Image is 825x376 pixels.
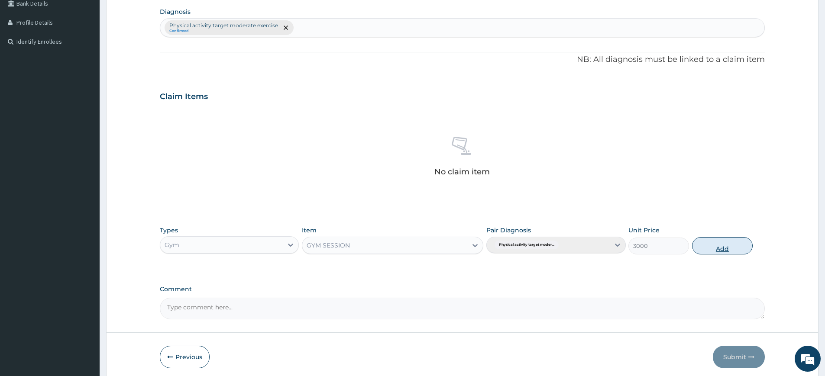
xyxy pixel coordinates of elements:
p: NB: All diagnosis must be linked to a claim item [160,54,765,65]
label: Types [160,227,178,234]
label: Pair Diagnosis [486,226,531,235]
img: d_794563401_company_1708531726252_794563401 [16,43,35,65]
button: Submit [713,346,765,368]
span: We're online! [50,109,120,196]
textarea: Type your message and hit 'Enter' [4,236,165,267]
button: Previous [160,346,210,368]
div: Gym [165,241,179,249]
label: Comment [160,286,765,293]
div: Minimize live chat window [142,4,163,25]
div: Chat with us now [45,48,146,60]
label: Unit Price [628,226,660,235]
button: Add [692,237,753,254]
label: Item [302,226,317,235]
div: GYM SESSION [307,241,350,250]
p: No claim item [434,167,490,176]
label: Diagnosis [160,7,191,16]
h3: Claim Items [160,92,208,102]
